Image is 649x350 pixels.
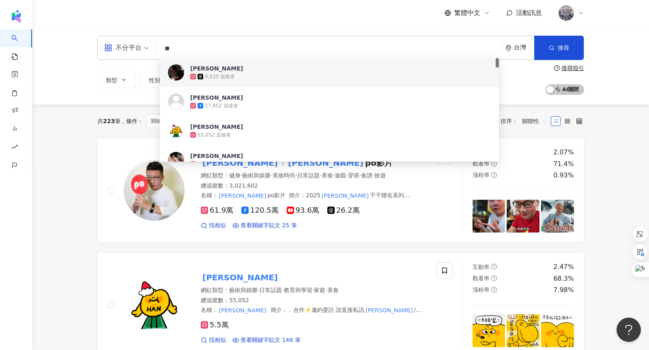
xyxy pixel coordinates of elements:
[473,275,490,282] span: 觀看率
[473,200,505,233] img: post-image
[516,9,542,17] span: 活動訊息
[168,152,184,168] img: KOL Avatar
[491,264,497,269] span: question-circle
[374,172,386,179] span: 旅遊
[201,271,279,284] mark: [PERSON_NAME]
[295,172,297,179] span: ·
[258,287,259,293] span: ·
[120,118,143,124] span: 條件 ：
[201,336,226,344] a: 找相似
[209,336,226,344] span: 找相似
[201,156,279,169] mark: [PERSON_NAME]
[149,77,160,83] span: 性別
[201,297,427,305] div: 總追蹤數 ： 55,052
[201,172,427,180] div: 網紅類型 ：
[617,318,641,342] iframe: Help Scout Beacon - Open
[364,306,414,315] mark: [PERSON_NAME]
[365,158,393,168] span: po影片
[553,160,574,169] div: 71.4%
[229,172,241,179] span: 健身
[11,139,18,157] span: rise
[140,72,178,88] button: 性別
[559,5,574,21] img: Screen%20Shot%202021-07-26%20at%202.59.10%20PM%20copy.png
[359,172,361,179] span: ·
[218,191,267,200] mark: [PERSON_NAME]
[201,222,226,230] a: 找相似
[97,72,135,88] button: 類型
[201,307,267,313] span: 名稱 ：
[287,206,319,215] span: 93.6萬
[201,182,427,190] div: 總追蹤數 ： 3,021,602
[218,306,267,315] mark: [PERSON_NAME]
[327,287,339,293] span: 美食
[558,45,569,51] span: 搜尋
[241,206,279,215] span: 120.5萬
[505,45,511,51] span: environment
[190,94,243,102] div: [PERSON_NAME]
[288,307,364,313] span: ．合作⚡️邀約委託 請直接私訊
[146,114,228,128] span: 關鍵字：[PERSON_NAME]
[473,264,490,270] span: 互動率
[297,172,320,179] span: 日常話題
[209,222,226,230] span: 找相似
[335,172,346,179] span: 遊戲
[491,172,497,178] span: question-circle
[190,64,243,73] div: [PERSON_NAME]
[507,200,539,233] img: post-image
[554,65,560,71] span: question-circle
[10,10,23,23] img: logo icon
[501,115,551,128] div: 排序：
[201,192,286,198] span: 名稱 ：
[168,123,184,139] img: KOL Avatar
[229,287,258,293] span: 藝術與娛樂
[327,206,360,215] span: 26.2萬
[124,275,185,335] img: KOL Avatar
[241,222,297,230] span: 查看關鍵字貼文 25 筆
[312,287,314,293] span: ·
[168,64,184,81] img: KOL Avatar
[198,132,231,139] div: 55,052 追蹤者
[314,287,325,293] span: 家庭
[553,274,574,283] div: 68.3%
[553,148,574,157] div: 2.07%
[473,314,505,347] img: post-image
[103,118,115,124] span: 223
[282,287,284,293] span: ·
[553,262,574,271] div: 2.47%
[514,44,534,51] div: 台灣
[106,77,117,83] span: 類型
[541,200,574,233] img: post-image
[333,172,335,179] span: ·
[306,192,320,198] span: 2025
[320,191,370,200] mark: [PERSON_NAME]
[104,44,112,52] span: appstore
[284,287,312,293] span: 教育與學習
[325,287,327,293] span: ·
[346,172,348,179] span: ·
[168,94,184,110] img: KOL Avatar
[97,118,120,124] div: 共 筆
[190,123,243,131] div: [PERSON_NAME]
[473,286,490,293] span: 漲粉率
[322,172,333,179] span: 美食
[205,102,238,109] div: 17,852 追蹤者
[124,160,185,221] img: KOL Avatar
[473,160,490,167] span: 觀看率
[198,161,228,168] div: 5,510 追蹤者
[201,321,229,329] span: 5.5萬
[534,36,584,60] button: 搜尋
[507,314,539,347] img: post-image
[541,314,574,347] img: post-image
[561,65,584,71] div: 搜尋指引
[104,41,142,54] div: 不分平台
[286,156,365,169] mark: [PERSON_NAME]
[259,287,282,293] span: 日常話題
[232,336,301,344] a: 查看關鍵字貼文 148 筆
[271,172,272,179] span: ·
[201,206,233,215] span: 61.9萬
[201,286,427,295] div: 網紅類型 ：
[205,73,235,80] div: 4,535 追蹤者
[553,171,574,180] div: 0.93%
[242,172,271,179] span: 藝術與娛樂
[361,172,372,179] span: 食譜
